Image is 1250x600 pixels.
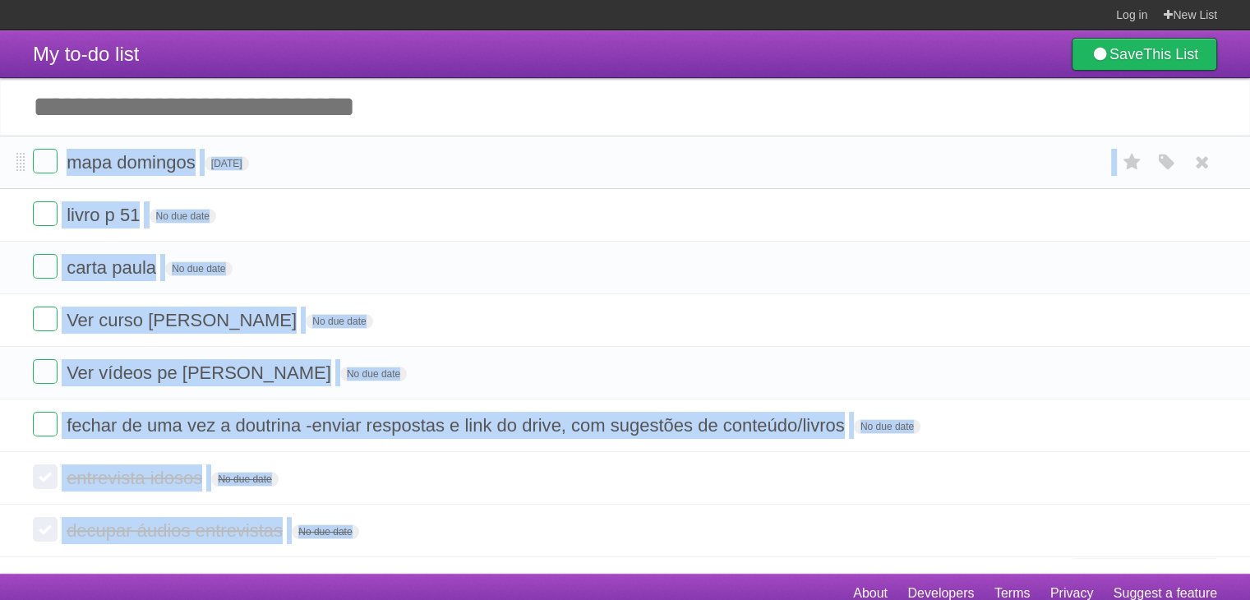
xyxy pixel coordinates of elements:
span: No due date [150,209,216,224]
label: Done [33,254,58,279]
span: No due date [292,524,358,539]
label: Done [33,307,58,331]
span: [DATE] [205,156,249,171]
span: Ver curso [PERSON_NAME] [67,310,301,330]
label: Done [33,517,58,542]
span: No due date [854,419,920,434]
label: Star task [1117,149,1148,176]
span: carta paula [67,257,160,278]
span: No due date [340,367,407,381]
b: This List [1143,46,1198,62]
span: My to-do list [33,43,139,65]
span: No due date [211,472,278,487]
span: entrevista idosos [67,468,206,488]
span: livro p 51 [67,205,144,225]
span: fechar de uma vez a doutrina -enviar respostas e link do drive, com sugestões de conteúdo/livros [67,415,849,436]
span: mapa domingos [67,152,200,173]
label: Done [33,149,58,173]
label: Done [33,412,58,436]
label: Done [33,201,58,226]
span: Ver vídeos pe [PERSON_NAME] [67,362,335,383]
span: No due date [306,314,372,329]
label: Done [33,359,58,384]
span: decupar áudios entrevistas [67,520,287,541]
span: No due date [165,261,232,276]
label: Done [33,464,58,489]
a: SaveThis List [1072,38,1217,71]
